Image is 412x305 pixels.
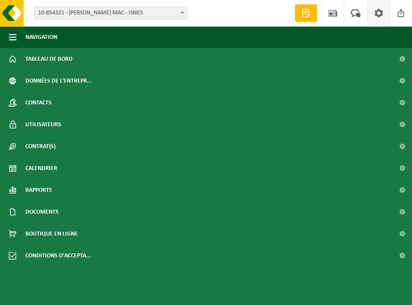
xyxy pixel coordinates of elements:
span: Contrat(s) [25,135,56,157]
span: Calendrier [25,157,57,179]
span: Conditions d'accepta... [25,245,91,267]
span: Tableau de bord [25,48,73,70]
span: Utilisateurs [25,114,61,135]
span: Rapports [25,179,52,201]
span: Boutique en ligne [25,223,78,245]
span: Contacts [25,92,52,114]
span: 10-854321 - ELIA CRÉALYS MAC - ISNES [34,7,187,20]
span: Documents [25,201,59,223]
span: Données de l'entrepr... [25,70,92,92]
span: Navigation [25,26,57,48]
span: 10-854321 - ELIA CRÉALYS MAC - ISNES [35,7,187,19]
